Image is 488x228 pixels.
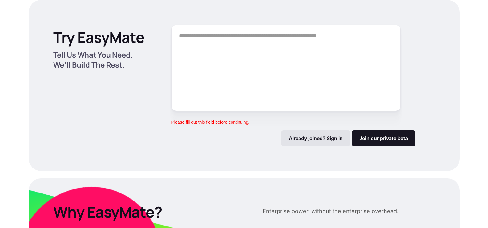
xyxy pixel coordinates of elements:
[53,203,243,221] p: Why EasyMate?
[171,25,415,146] form: Form
[263,207,398,216] p: Enterprise power, without the enterprise overhead.
[281,130,350,146] a: Already joined? Sign in
[53,50,151,70] p: Tell Us What You Need. We’ll Build The Rest.
[53,28,144,46] p: Try EasyMate
[352,130,415,146] a: Join our private beta
[171,119,250,125] div: Please fill out this field before continuing.
[289,135,343,141] p: Already joined? Sign in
